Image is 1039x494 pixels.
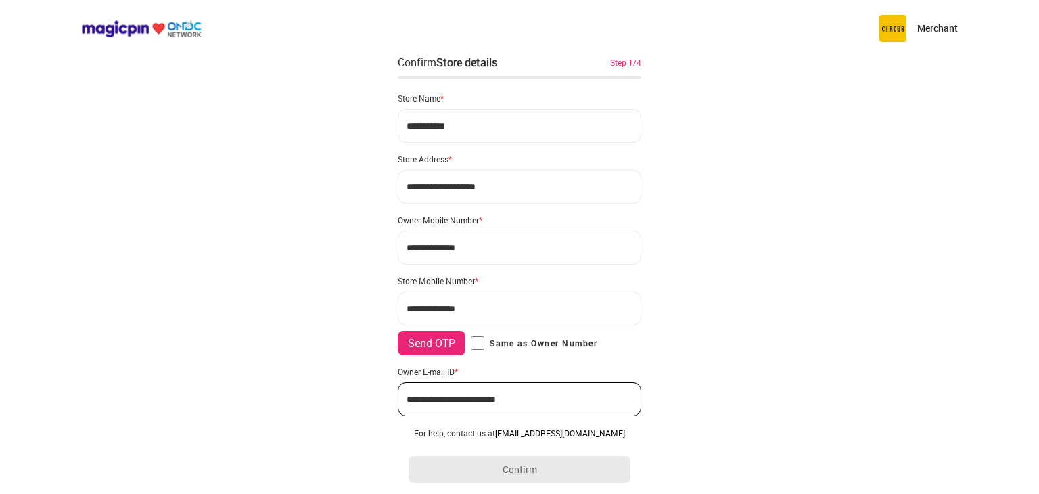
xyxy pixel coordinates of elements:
[398,154,641,164] div: Store Address
[495,428,625,439] a: [EMAIL_ADDRESS][DOMAIN_NAME]
[398,54,497,70] div: Confirm
[436,55,497,70] div: Store details
[398,275,641,286] div: Store Mobile Number
[879,15,906,42] img: circus.b677b59b.png
[409,428,630,439] div: For help, contact us at
[471,336,597,350] label: Same as Owner Number
[610,56,641,68] div: Step 1/4
[917,22,958,35] p: Merchant
[398,366,641,377] div: Owner E-mail ID
[409,456,630,483] button: Confirm
[398,93,641,104] div: Store Name
[398,331,465,355] button: Send OTP
[398,215,641,225] div: Owner Mobile Number
[81,20,202,38] img: ondc-logo-new-small.8a59708e.svg
[471,336,484,350] input: Same as Owner Number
